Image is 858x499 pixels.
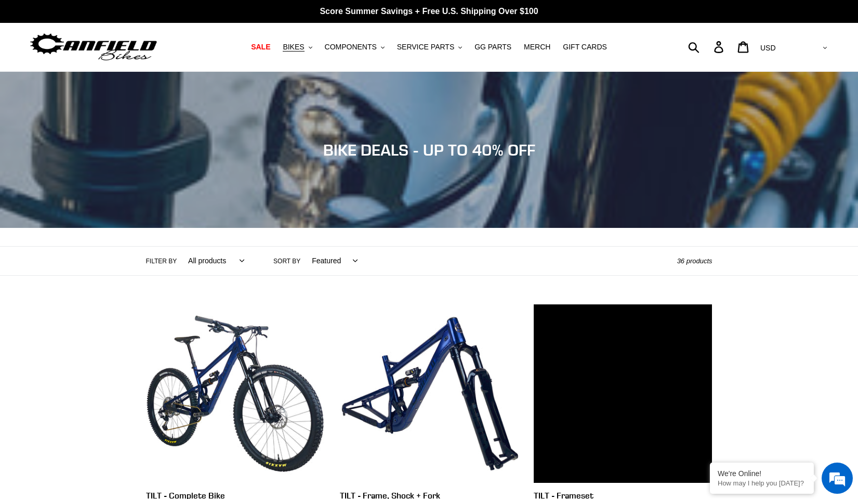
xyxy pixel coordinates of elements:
[524,43,550,52] span: MERCH
[397,43,454,52] span: SERVICE PARTS
[273,257,300,266] label: Sort by
[251,43,270,52] span: SALE
[694,35,720,58] input: Search
[146,257,177,266] label: Filter by
[474,43,511,52] span: GG PARTS
[519,40,556,54] a: MERCH
[320,40,390,54] button: COMPONENTS
[563,43,607,52] span: GIFT CARDS
[323,140,535,159] span: BIKE DEALS - UP TO 40% OFF
[718,479,806,487] p: How may I help you today?
[469,40,517,54] a: GG PARTS
[718,469,806,478] div: We're Online!
[278,40,317,54] button: BIKES
[325,43,377,52] span: COMPONENTS
[246,40,275,54] a: SALE
[558,40,612,54] a: GIFT CARDS
[392,40,467,54] button: SERVICE PARTS
[283,43,304,52] span: BIKES
[29,31,159,63] img: Canfield Bikes
[677,257,712,265] span: 36 products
